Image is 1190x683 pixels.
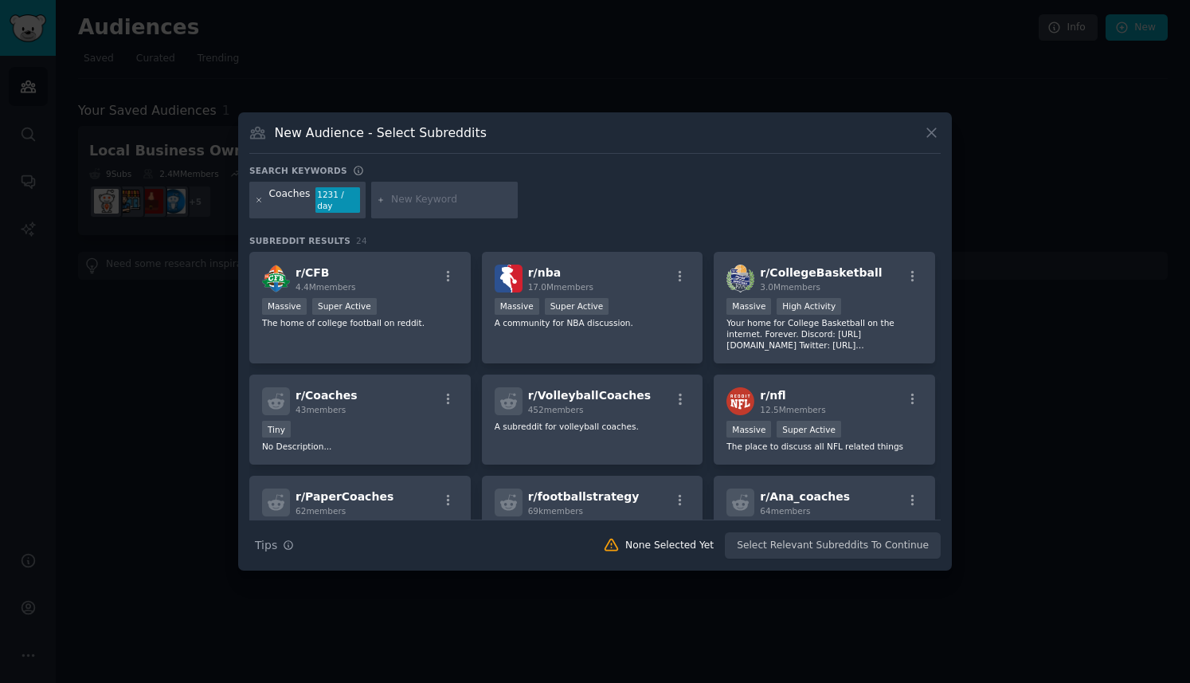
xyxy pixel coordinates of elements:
[528,389,651,402] span: r/ VolleyballCoaches
[262,421,291,438] div: Tiny
[262,317,458,328] p: The home of college football on reddit.
[262,265,290,292] img: CFB
[315,187,360,213] div: 1231 / day
[495,421,691,432] p: A subreddit for volleyball coaches.
[760,490,850,503] span: r/ Ana_coaches
[296,506,346,516] span: 62 members
[275,124,487,141] h3: New Audience - Select Subreddits
[249,532,299,559] button: Tips
[760,389,785,402] span: r/ nfl
[356,236,367,245] span: 24
[296,389,357,402] span: r/ Coaches
[312,298,377,315] div: Super Active
[495,265,523,292] img: nba
[777,298,841,315] div: High Activity
[528,282,593,292] span: 17.0M members
[760,282,820,292] span: 3.0M members
[760,405,825,414] span: 12.5M members
[528,490,640,503] span: r/ footballstrategy
[391,193,512,207] input: New Keyword
[726,441,922,452] p: The place to discuss all NFL related things
[255,537,277,554] span: Tips
[495,298,539,315] div: Massive
[269,187,311,213] div: Coaches
[528,266,561,279] span: r/ nba
[528,506,583,516] span: 69k members
[296,266,330,279] span: r/ CFB
[528,405,584,414] span: 452 members
[262,298,307,315] div: Massive
[726,387,754,415] img: nfl
[296,490,393,503] span: r/ PaperCoaches
[726,265,754,292] img: CollegeBasketball
[545,298,609,315] div: Super Active
[726,298,771,315] div: Massive
[296,282,356,292] span: 4.4M members
[262,441,458,452] p: No Description...
[726,317,922,351] p: Your home for College Basketball on the internet. Forever. Discord: [URL][DOMAIN_NAME] Twitter: [...
[726,421,771,438] div: Massive
[760,266,882,279] span: r/ CollegeBasketball
[495,317,691,328] p: A community for NBA discussion.
[249,165,347,176] h3: Search keywords
[760,506,810,516] span: 64 members
[625,539,714,553] div: None Selected Yet
[249,235,350,246] span: Subreddit Results
[777,421,841,438] div: Super Active
[296,405,346,414] span: 43 members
